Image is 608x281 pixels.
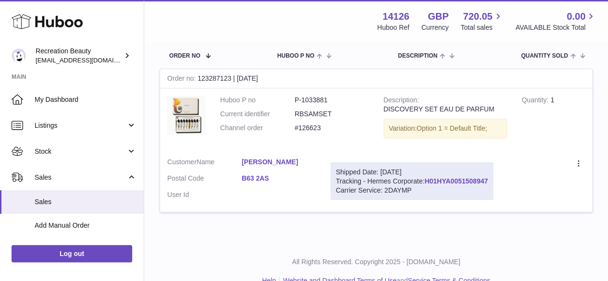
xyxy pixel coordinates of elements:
img: internalAdmin-14126@internal.huboo.com [12,49,26,63]
span: Stock [35,147,126,156]
span: Customer [167,158,197,166]
span: My Dashboard [35,95,136,104]
div: 123287123 | [DATE] [160,69,592,88]
span: Order No [169,53,200,59]
span: Huboo P no [277,53,314,59]
span: [EMAIL_ADDRESS][DOMAIN_NAME] [36,56,141,64]
div: Shipped Date: [DATE] [336,168,488,177]
p: All Rights Reserved. Copyright 2025 - [DOMAIN_NAME] [152,257,600,267]
a: 720.05 Total sales [460,10,503,32]
span: Sales [35,197,136,207]
span: Description [398,53,437,59]
a: [PERSON_NAME] [242,158,316,167]
span: Total sales [460,23,503,32]
a: B63 2AS [242,174,316,183]
img: ANWD_12ML.jpg [167,96,206,135]
div: Tracking - Hermes Corporate: [331,162,493,200]
span: Listings [35,121,126,130]
dt: Channel order [220,123,295,133]
strong: Description [384,96,419,106]
div: Currency [422,23,449,32]
dt: Postal Code [167,174,242,185]
span: AVAILABLE Stock Total [515,23,596,32]
dd: P-1033881 [295,96,369,105]
td: 1 [514,88,592,150]
span: Option 1 = Default Title; [417,124,487,132]
a: H01HYA0051508947 [424,177,488,185]
div: Variation: [384,119,508,138]
div: Carrier Service: 2DAYMP [336,186,488,195]
span: Add Manual Order [35,221,136,230]
div: Recreation Beauty [36,47,122,65]
strong: Order no [167,74,198,85]
div: Huboo Ref [377,23,409,32]
strong: 14126 [383,10,409,23]
span: Quantity Sold [521,53,568,59]
strong: Quantity [521,96,550,106]
span: 720.05 [463,10,492,23]
div: DISCOVERY SET EAU DE PARFUM [384,105,508,114]
strong: GBP [428,10,448,23]
span: 0.00 [567,10,585,23]
a: Log out [12,245,132,262]
dd: #126623 [295,123,369,133]
dt: User Id [167,190,242,199]
dt: Huboo P no [220,96,295,105]
dd: RBSAMSET [295,110,369,119]
dt: Current identifier [220,110,295,119]
dt: Name [167,158,242,169]
span: Sales [35,173,126,182]
a: 0.00 AVAILABLE Stock Total [515,10,596,32]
